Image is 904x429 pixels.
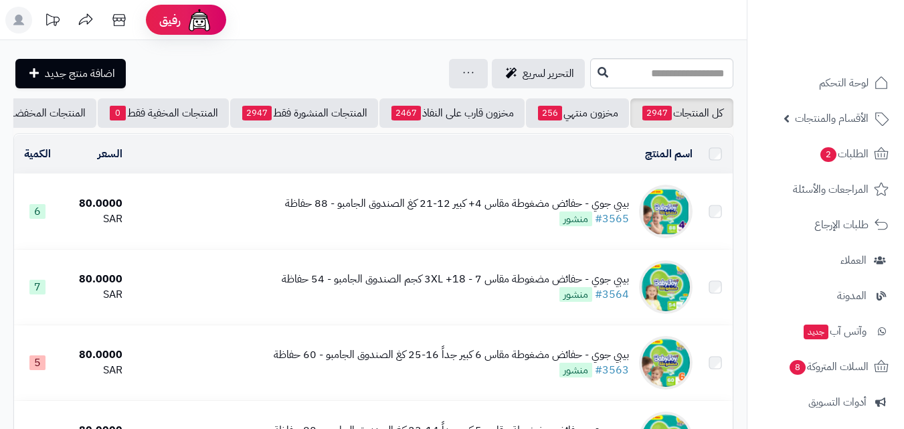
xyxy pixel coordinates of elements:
[819,74,869,92] span: لوحة التحكم
[559,287,592,302] span: منشور
[755,386,896,418] a: أدوات التسويق
[66,287,122,303] div: SAR
[755,315,896,347] a: وآتس آبجديد
[755,67,896,99] a: لوحة التحكم
[639,185,693,238] img: بيبي جوي - حفائض مضغوطة مقاس 4+ كبير 12-21 كغ الصندوق الجامبو - 88 حفاظة
[274,347,629,363] div: بيبي جوي - حفائض مضغوطة مقاس 6 كبير جداً 16-25 كغ الصندوق الجامبو - 60 حفاظة
[526,98,629,128] a: مخزون منتهي256
[66,272,122,287] div: 80.0000
[285,196,629,211] div: بيبي جوي - حفائض مضغوطة مقاس 4+ كبير 12-21 كغ الصندوق الجامبو - 88 حفاظة
[804,325,828,339] span: جديد
[837,286,867,305] span: المدونة
[795,109,869,128] span: الأقسام والمنتجات
[186,7,213,33] img: ai-face.png
[98,98,229,128] a: المنتجات المخفية فقط0
[559,363,592,377] span: منشور
[755,280,896,312] a: المدونة
[492,59,585,88] a: التحرير لسريع
[808,393,867,412] span: أدوات التسويق
[159,12,181,28] span: رفيق
[45,66,115,82] span: اضافة منتج جديد
[391,106,421,120] span: 2467
[645,146,693,162] a: اسم المنتج
[66,363,122,378] div: SAR
[755,244,896,276] a: العملاء
[29,280,46,294] span: 7
[29,355,46,370] span: 5
[755,209,896,241] a: طلبات الإرجاع
[755,351,896,383] a: السلات المتروكة8
[66,211,122,227] div: SAR
[639,260,693,314] img: بيبي جوي - حفائض مضغوطة مقاس 7 - 3XL +18 كجم الصندوق الجامبو - 54 حفاظة
[630,98,733,128] a: كل المنتجات2947
[538,106,562,120] span: 256
[595,211,629,227] a: #3565
[230,98,378,128] a: المنتجات المنشورة فقط2947
[840,251,867,270] span: العملاء
[242,106,272,120] span: 2947
[595,362,629,378] a: #3563
[35,7,69,37] a: تحديثات المنصة
[642,106,672,120] span: 2947
[755,173,896,205] a: المراجعات والأسئلة
[793,180,869,199] span: المراجعات والأسئلة
[559,211,592,226] span: منشور
[819,145,869,163] span: الطلبات
[820,147,836,162] span: 2
[814,216,869,234] span: طلبات الإرجاع
[523,66,574,82] span: التحرير لسريع
[66,347,122,363] div: 80.0000
[802,322,867,341] span: وآتس آب
[639,336,693,390] img: بيبي جوي - حفائض مضغوطة مقاس 6 كبير جداً 16-25 كغ الصندوق الجامبو - 60 حفاظة
[98,146,122,162] a: السعر
[813,31,891,60] img: logo-2.png
[282,272,629,287] div: بيبي جوي - حفائض مضغوطة مقاس 7 - 3XL +18 كجم الصندوق الجامبو - 54 حفاظة
[379,98,525,128] a: مخزون قارب على النفاذ2467
[29,204,46,219] span: 6
[110,106,126,120] span: 0
[15,59,126,88] a: اضافة منتج جديد
[24,146,51,162] a: الكمية
[66,196,122,211] div: 80.0000
[788,357,869,376] span: السلات المتروكة
[790,360,806,375] span: 8
[755,138,896,170] a: الطلبات2
[595,286,629,303] a: #3564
